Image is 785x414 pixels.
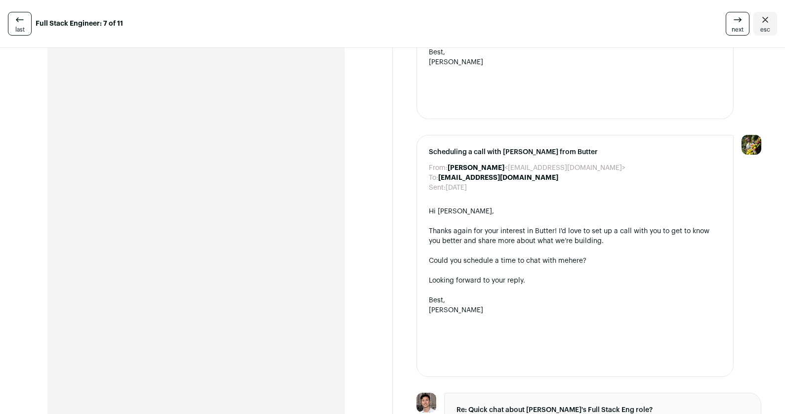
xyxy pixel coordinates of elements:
span: next [732,26,744,34]
div: [PERSON_NAME] [429,57,722,67]
dd: [DATE] [446,183,467,193]
a: here [569,257,583,264]
dt: From: [429,163,448,173]
b: [EMAIL_ADDRESS][DOMAIN_NAME] [438,174,558,181]
a: last [8,12,32,36]
div: Thanks again for your interest in Butter! I'd love to set up a call with you to get to know you b... [429,226,722,246]
div: Hi [PERSON_NAME], [429,207,722,216]
dt: Sent: [429,183,446,193]
div: [PERSON_NAME] [429,305,722,315]
span: Scheduling a call with [PERSON_NAME] from Butter [429,147,722,157]
div: Best, [429,47,722,57]
dd: <[EMAIL_ADDRESS][DOMAIN_NAME]> [448,163,625,173]
a: next [726,12,749,36]
strong: Full Stack Engineer: 7 of 11 [36,19,123,29]
div: Looking forward to your reply. [429,276,722,286]
div: Best, [429,295,722,305]
img: 59ed3fc80484580fbdffb3e4f54e1169ca3106cb8b0294332848d742d69c8990 [416,393,436,413]
span: last [15,26,25,34]
dt: To: [429,173,438,183]
a: Close [753,12,777,36]
img: 6689865-medium_jpg [742,135,761,155]
b: [PERSON_NAME] [448,165,504,171]
span: esc [760,26,770,34]
div: Could you schedule a time to chat with me ? [429,256,722,266]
